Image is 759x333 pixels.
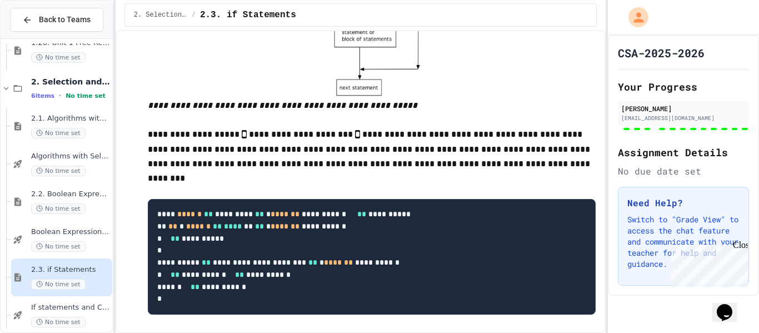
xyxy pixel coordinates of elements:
span: No time set [31,241,86,252]
button: Back to Teams [10,8,103,32]
span: Boolean Expressions - Quiz [31,227,110,237]
iframe: chat widget [712,289,748,322]
span: No time set [66,92,106,100]
span: / [192,11,196,19]
span: 2. Selection and Iteration [31,77,110,87]
div: [PERSON_NAME] [621,103,746,113]
span: Back to Teams [39,14,91,26]
span: 2.2. Boolean Expressions [31,190,110,199]
span: No time set [31,166,86,176]
span: If statements and Control Flow - Quiz [31,303,110,312]
span: 6 items [31,92,54,100]
h1: CSA-2025-2026 [618,45,705,61]
span: Algorithms with Selection and Repetition - Topic 2.1 [31,152,110,161]
h3: Need Help? [627,196,740,210]
span: No time set [31,52,86,63]
span: No time set [31,128,86,138]
span: 2.3. if Statements [31,265,110,275]
span: 1.26. Unit 1 Free Response Question (FRQ) Practice [31,38,110,48]
h2: Assignment Details [618,145,749,160]
span: No time set [31,203,86,214]
p: Switch to "Grade View" to access the chat feature and communicate with your teacher for help and ... [627,214,740,270]
h2: Your Progress [618,79,749,95]
div: My Account [617,4,651,30]
iframe: chat widget [667,240,748,287]
span: 2.3. if Statements [200,8,296,22]
span: No time set [31,317,86,327]
div: No due date set [618,165,749,178]
span: 2. Selection and Iteration [134,11,187,19]
div: Chat with us now!Close [4,4,77,71]
span: • [59,91,61,100]
span: 2.1. Algorithms with Selection and Repetition [31,114,110,123]
span: No time set [31,279,86,290]
div: [EMAIL_ADDRESS][DOMAIN_NAME] [621,114,746,122]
